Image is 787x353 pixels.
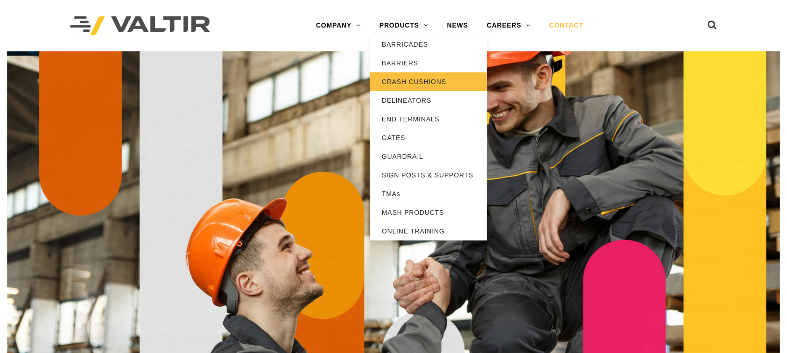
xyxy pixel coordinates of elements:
[370,184,487,203] a: TMAs
[370,147,487,166] a: GUARDRAIL
[370,16,438,35] a: PRODUCTS
[370,166,487,184] a: SIGN POSTS & SUPPORTS
[478,16,540,35] a: CAREERS
[370,72,487,91] a: CRASH CUSHIONS
[370,54,487,72] a: BARRIERS
[540,16,593,35] a: CONTACT
[370,222,487,240] a: ONLINE TRAINING
[370,91,487,110] a: DELINEATORS
[70,16,210,35] img: Valtir
[370,110,487,128] a: END TERMINALS
[370,35,487,54] a: BARRICADES
[438,16,478,35] a: NEWS
[370,128,487,147] a: GATES
[307,16,370,35] a: COMPANY
[370,203,487,222] a: MASH PRODUCTS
